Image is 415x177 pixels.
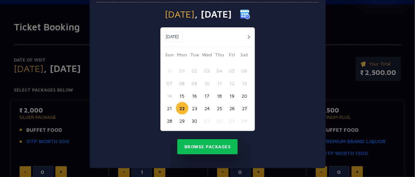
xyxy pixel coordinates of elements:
[238,102,251,115] button: 27
[177,139,238,155] button: Browse Packages
[163,51,176,60] span: Sun
[238,65,251,77] button: 06
[201,77,213,90] button: 10
[201,65,213,77] button: 03
[213,115,226,127] button: 02
[176,65,188,77] button: 01
[163,77,176,90] button: 07
[165,9,195,19] span: [DATE]
[201,102,213,115] button: 24
[188,90,201,102] button: 16
[226,102,238,115] button: 26
[188,102,201,115] button: 23
[226,115,238,127] button: 03
[238,90,251,102] button: 20
[238,77,251,90] button: 13
[176,77,188,90] button: 08
[238,51,251,60] span: Sat
[226,77,238,90] button: 12
[188,51,201,60] span: Tue
[163,90,176,102] button: 14
[188,115,201,127] button: 30
[176,102,188,115] button: 22
[201,51,213,60] span: Wed
[176,90,188,102] button: 15
[162,32,183,42] button: [DATE]
[213,77,226,90] button: 11
[213,102,226,115] button: 25
[238,115,251,127] button: 04
[163,102,176,115] button: 21
[240,9,250,19] img: calender icon
[188,77,201,90] button: 09
[201,90,213,102] button: 17
[213,90,226,102] button: 18
[226,51,238,60] span: Fri
[226,90,238,102] button: 19
[201,115,213,127] button: 01
[163,65,176,77] button: 31
[226,65,238,77] button: 05
[195,9,232,19] span: , [DATE]
[213,65,226,77] button: 04
[176,115,188,127] button: 29
[163,115,176,127] button: 28
[213,51,226,60] span: Thu
[176,51,188,60] span: Mon
[188,65,201,77] button: 02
